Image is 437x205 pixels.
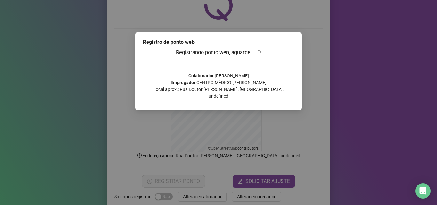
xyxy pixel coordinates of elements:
[143,49,294,57] h3: Registrando ponto web, aguarde...
[255,49,262,56] span: loading
[143,73,294,99] p: : [PERSON_NAME] : CENTRO MÉDICO [PERSON_NAME] Local aprox.: Rua Doutor [PERSON_NAME], [GEOGRAPHIC...
[188,73,214,78] strong: Colaborador
[415,183,431,199] div: Open Intercom Messenger
[171,80,195,85] strong: Empregador
[143,38,294,46] div: Registro de ponto web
